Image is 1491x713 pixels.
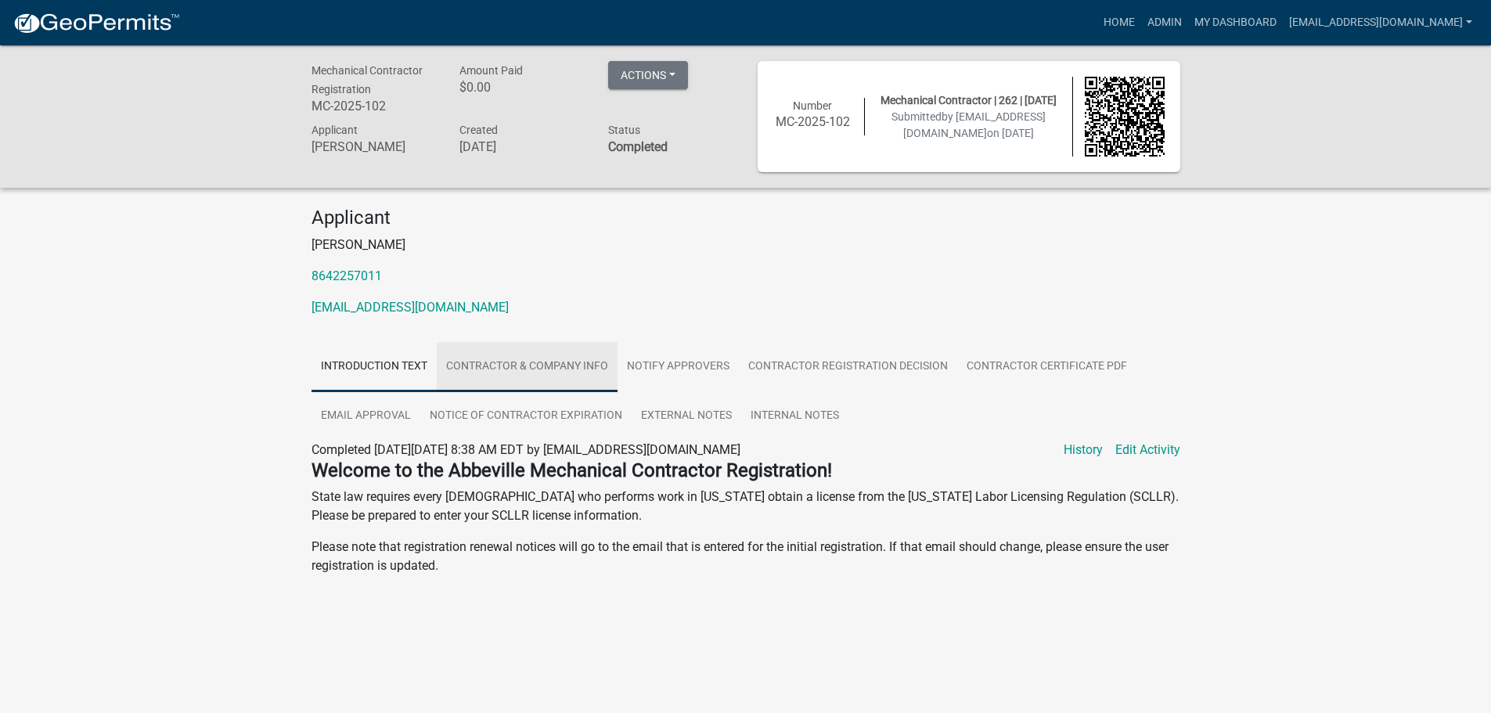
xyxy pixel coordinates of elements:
a: External Notes [632,391,741,441]
a: Internal Notes [741,391,848,441]
span: Mechanical Contractor | 262 | [DATE] [881,94,1057,106]
a: 8642257011 [312,268,382,283]
span: Status [608,124,640,136]
p: [PERSON_NAME] [312,236,1180,254]
a: Contractor & Company Info [437,342,618,392]
a: Edit Activity [1115,441,1180,459]
strong: Completed [608,139,668,154]
p: Please note that registration renewal notices will go to the email that is entered for the initia... [312,538,1180,575]
span: Amount Paid [459,64,523,77]
a: Notify Approvers [618,342,739,392]
h6: [DATE] [459,139,585,154]
span: Completed [DATE][DATE] 8:38 AM EDT by [EMAIL_ADDRESS][DOMAIN_NAME] [312,442,740,457]
span: Number [793,99,832,112]
a: Contractor Registration Decision [739,342,957,392]
span: by [EMAIL_ADDRESS][DOMAIN_NAME] [903,110,1046,139]
button: Actions [608,61,688,89]
h6: $0.00 [459,80,585,95]
img: QR code [1085,77,1165,157]
p: State law requires every [DEMOGRAPHIC_DATA] who performs work in [US_STATE] obtain a license from... [312,488,1180,525]
a: [EMAIL_ADDRESS][DOMAIN_NAME] [312,300,509,315]
h4: Applicant [312,207,1180,229]
span: Created [459,124,498,136]
a: My Dashboard [1188,8,1283,38]
h6: MC-2025-102 [773,114,853,129]
span: Applicant [312,124,358,136]
strong: Welcome to the Abbeville Mechanical Contractor Registration! [312,459,832,481]
h6: [PERSON_NAME] [312,139,437,154]
span: Submitted on [DATE] [891,110,1046,139]
a: Contractor Certificate PDF [957,342,1136,392]
a: Notice of Contractor Expiration [420,391,632,441]
a: Email Approval [312,391,420,441]
h6: MC-2025-102 [312,99,437,113]
a: [EMAIL_ADDRESS][DOMAIN_NAME] [1283,8,1478,38]
a: Introduction Text [312,342,437,392]
a: History [1064,441,1103,459]
a: Admin [1141,8,1188,38]
a: Home [1097,8,1141,38]
span: Mechanical Contractor Registration [312,64,423,95]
